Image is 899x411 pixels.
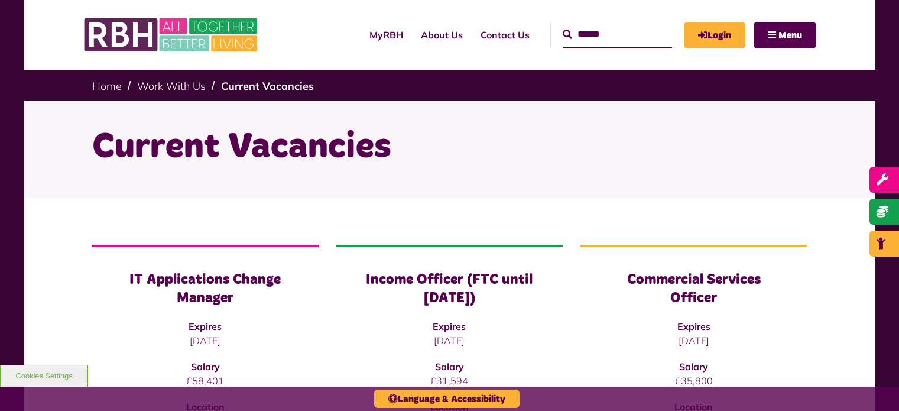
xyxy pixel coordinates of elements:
p: [DATE] [604,334,783,348]
h3: Income Officer (FTC until [DATE]) [360,271,539,308]
h3: IT Applications Change Manager [116,271,295,308]
p: £35,800 [604,374,783,388]
a: MyRBH [361,19,412,51]
iframe: Netcall Web Assistant for live chat [846,358,899,411]
a: MyRBH [684,22,745,48]
strong: Salary [435,361,464,373]
a: Contact Us [472,19,538,51]
a: Home [92,79,122,93]
strong: Expires [677,321,710,332]
strong: Expires [433,321,466,332]
a: About Us [412,19,472,51]
button: Navigation [754,22,816,48]
h1: Current Vacancies [92,124,807,170]
p: £31,594 [360,374,539,388]
img: RBH [83,12,261,58]
strong: Salary [191,361,220,373]
p: £58,401 [116,374,295,388]
strong: Salary [679,361,708,373]
button: Language & Accessibility [374,390,520,408]
a: Work With Us [137,79,206,93]
h3: Commercial Services Officer [604,271,783,308]
p: [DATE] [116,334,295,348]
p: [DATE] [360,334,539,348]
span: Menu [778,31,802,40]
strong: Expires [189,321,222,332]
a: Current Vacancies [221,79,314,93]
